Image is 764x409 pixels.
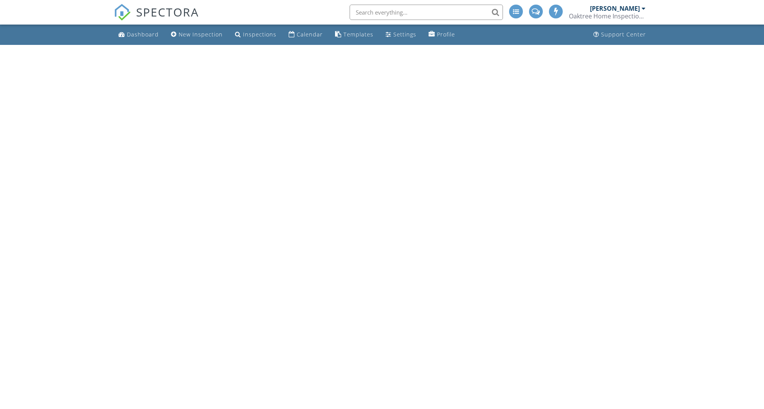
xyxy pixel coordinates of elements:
div: Inspections [243,31,276,38]
a: Support Center [590,28,649,42]
div: Oaktree Home Inspections [569,12,646,20]
a: SPECTORA [114,10,199,26]
a: Calendar [286,28,326,42]
div: Settings [393,31,416,38]
div: [PERSON_NAME] [590,5,640,12]
a: Profile [426,28,458,42]
div: Dashboard [127,31,159,38]
img: The Best Home Inspection Software - Spectora [114,4,131,21]
input: Search everything... [350,5,503,20]
a: Settings [383,28,419,42]
div: Support Center [601,31,646,38]
div: New Inspection [179,31,223,38]
span: SPECTORA [136,4,199,20]
a: Templates [332,28,376,42]
div: Profile [437,31,455,38]
div: Templates [343,31,373,38]
a: Dashboard [115,28,162,42]
a: Inspections [232,28,279,42]
a: New Inspection [168,28,226,42]
div: Calendar [297,31,323,38]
